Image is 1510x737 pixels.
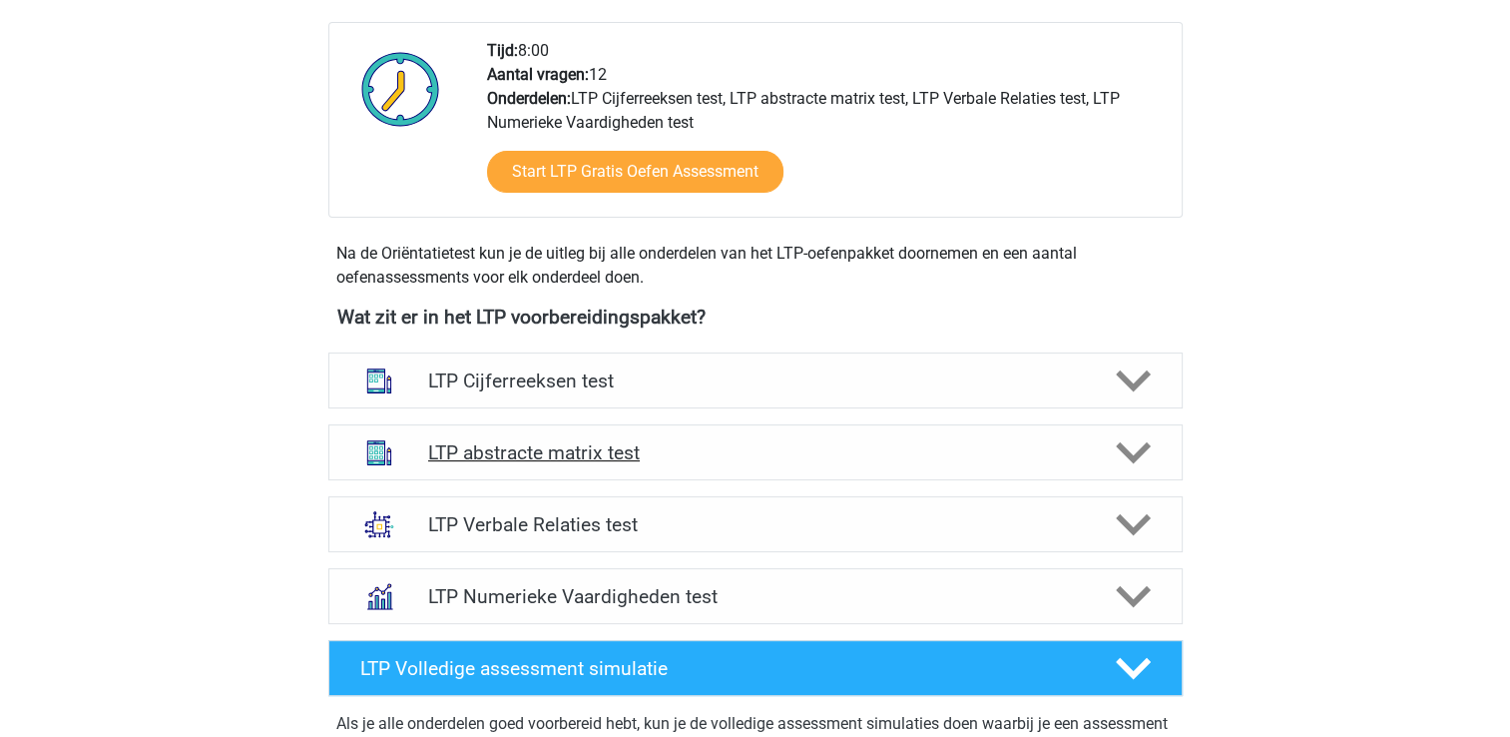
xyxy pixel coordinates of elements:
[320,353,1191,408] a: cijferreeksen LTP Cijferreeksen test
[487,65,589,84] b: Aantal vragen:
[320,568,1191,624] a: numeriek redeneren LTP Numerieke Vaardigheden test
[472,39,1181,217] div: 8:00 12 LTP Cijferreeksen test, LTP abstracte matrix test, LTP Verbale Relaties test, LTP Numerie...
[320,424,1191,480] a: abstracte matrices LTP abstracte matrix test
[350,39,451,139] img: Klok
[428,513,1082,536] h4: LTP Verbale Relaties test
[428,369,1082,392] h4: LTP Cijferreeksen test
[428,441,1082,464] h4: LTP abstracte matrix test
[360,657,1083,680] h4: LTP Volledige assessment simulatie
[487,151,783,193] a: Start LTP Gratis Oefen Assessment
[487,41,518,60] b: Tijd:
[353,426,405,478] img: abstracte matrices
[487,89,571,108] b: Onderdelen:
[328,242,1183,290] div: Na de Oriëntatietest kun je de uitleg bij alle onderdelen van het LTP-oefenpakket doornemen en ee...
[353,355,405,406] img: cijferreeksen
[428,585,1082,608] h4: LTP Numerieke Vaardigheden test
[353,498,405,550] img: analogieen
[353,570,405,622] img: numeriek redeneren
[320,496,1191,552] a: analogieen LTP Verbale Relaties test
[320,640,1191,696] a: LTP Volledige assessment simulatie
[337,306,1174,329] h4: Wat zit er in het LTP voorbereidingspakket?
